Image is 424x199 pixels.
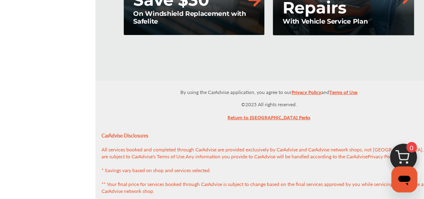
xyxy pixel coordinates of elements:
[292,87,322,100] a: Privacy Policy
[330,87,358,100] a: Terms of Use
[134,10,264,25] p: On Windshield Replacement with Safelite
[283,17,413,25] p: With Vehicle Service Plan
[384,140,423,179] img: cart_icon.3d0951e8.svg
[407,142,417,153] span: 0
[157,153,186,164] a: Terms of Use.
[368,153,397,164] a: Privacy Policy
[228,113,311,125] a: Return to [GEOGRAPHIC_DATA] Perks
[102,132,148,139] strong: CarAdvise Disclosures
[392,166,418,192] iframe: Button to launch messaging window, conversation in progress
